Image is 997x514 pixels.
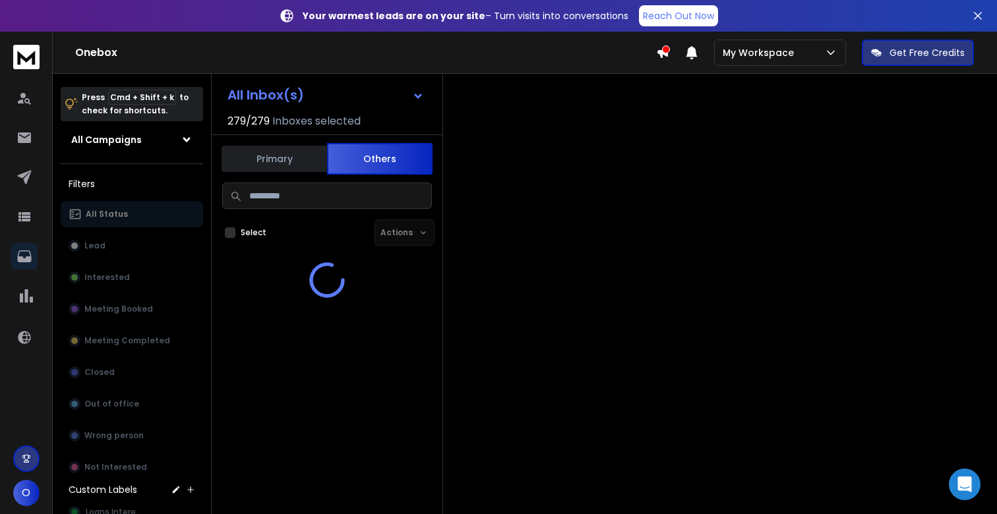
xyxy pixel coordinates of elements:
strong: Your warmest leads are on your site [303,9,485,22]
h1: All Inbox(s) [227,88,304,101]
h3: Filters [61,175,203,193]
button: Get Free Credits [862,40,974,66]
label: Select [241,227,266,238]
button: O [13,480,40,506]
span: 279 / 279 [227,113,270,129]
h3: Inboxes selected [272,113,361,129]
a: Reach Out Now [639,5,718,26]
h1: All Campaigns [71,133,142,146]
p: – Turn visits into conversations [303,9,628,22]
p: Reach Out Now [643,9,714,22]
h3: Custom Labels [69,483,137,496]
div: Open Intercom Messenger [949,469,981,500]
button: All Campaigns [61,127,203,153]
p: My Workspace [723,46,799,59]
button: Others [327,143,433,175]
span: Cmd + Shift + k [108,90,176,105]
h1: Onebox [75,45,656,61]
button: All Inbox(s) [217,82,435,108]
button: Primary [222,144,327,173]
p: Get Free Credits [890,46,965,59]
img: logo [13,45,40,69]
p: Press to check for shortcuts. [82,91,189,117]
